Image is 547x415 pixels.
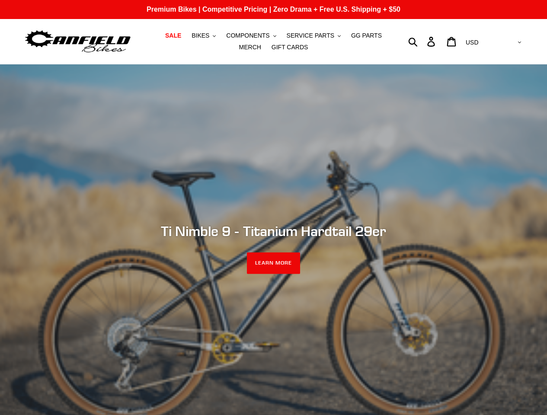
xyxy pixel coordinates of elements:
[187,30,220,41] button: BIKES
[192,32,209,39] span: BIKES
[161,30,186,41] a: SALE
[38,223,509,239] h2: Ti Nimble 9 - Titanium Hardtail 29er
[347,30,386,41] a: GG PARTS
[165,32,181,39] span: SALE
[239,44,261,51] span: MERCH
[351,32,382,39] span: GG PARTS
[24,28,132,55] img: Canfield Bikes
[235,41,266,53] a: MERCH
[272,44,308,51] span: GIFT CARDS
[287,32,334,39] span: SERVICE PARTS
[282,30,345,41] button: SERVICE PARTS
[267,41,313,53] a: GIFT CARDS
[226,32,269,39] span: COMPONENTS
[222,30,280,41] button: COMPONENTS
[247,252,300,274] a: LEARN MORE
